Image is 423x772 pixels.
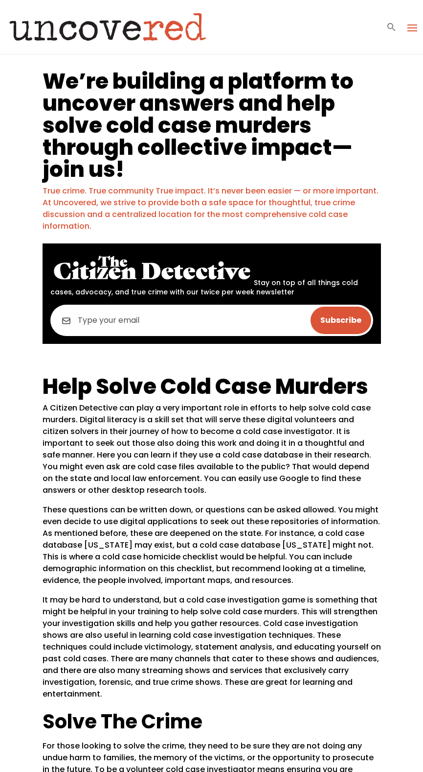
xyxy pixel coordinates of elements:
[311,307,371,334] input: Subscribe
[43,708,381,740] h2: Solve The Crime
[43,154,115,184] a: join us
[50,251,254,285] img: The Citizen Detective
[43,70,381,185] h1: We’re building a platform to uncover answers and help solve cold case murders through collective ...
[43,594,381,708] p: It may be hard to understand, but a cold case investigation game is something that might be helpf...
[43,375,381,402] h1: Help Solve Cold Case Murders
[50,251,373,297] div: Stay on top of all things cold cases, advocacy, and true crime with our twice per week newsletter
[43,185,378,232] a: True crime. True community True impact. It’s never been easier — or more important. At Uncovered,...
[43,402,381,504] p: A Citizen Detective can play a very important role in efforts to help solve cold case murders. Di...
[43,504,381,594] p: These questions can be written down, or questions can be asked allowed. You might even decide to ...
[50,305,373,336] input: Type your email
